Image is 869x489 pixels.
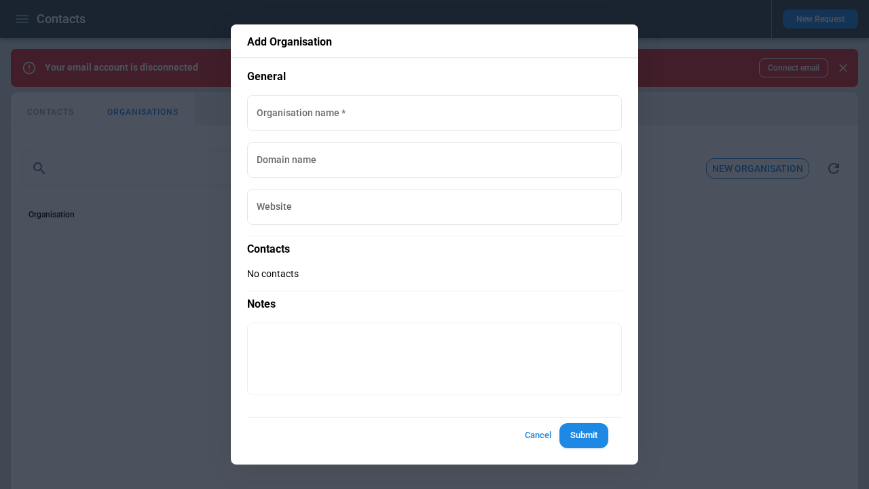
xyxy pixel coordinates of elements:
[247,291,622,312] p: Notes
[247,268,622,280] p: No contacts
[559,423,608,448] button: Submit
[247,35,622,49] p: Add Organisation
[247,69,622,84] p: General
[247,236,622,257] p: Contacts
[516,423,559,448] button: Cancel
